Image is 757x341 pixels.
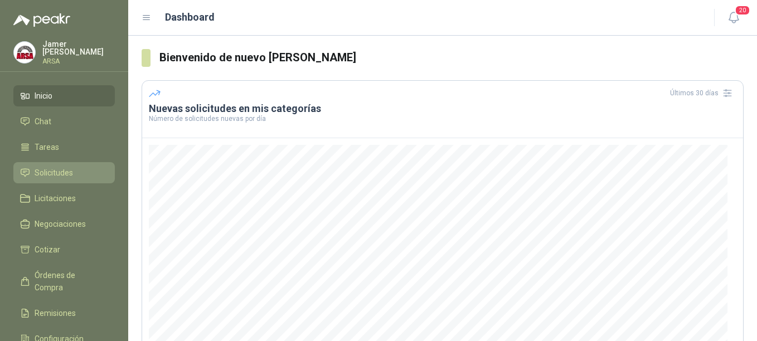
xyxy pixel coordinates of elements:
[13,137,115,158] a: Tareas
[13,162,115,183] a: Solicitudes
[165,9,215,25] h1: Dashboard
[13,188,115,209] a: Licitaciones
[35,218,86,230] span: Negociaciones
[35,115,51,128] span: Chat
[42,40,115,56] p: Jamer [PERSON_NAME]
[159,49,744,66] h3: Bienvenido de nuevo [PERSON_NAME]
[35,243,60,256] span: Cotizar
[35,90,52,102] span: Inicio
[13,13,70,27] img: Logo peakr
[735,5,750,16] span: 20
[35,307,76,319] span: Remisiones
[35,141,59,153] span: Tareas
[13,265,115,298] a: Órdenes de Compra
[670,84,736,102] div: Últimos 30 días
[35,192,76,204] span: Licitaciones
[724,8,744,28] button: 20
[13,111,115,132] a: Chat
[149,102,736,115] h3: Nuevas solicitudes en mis categorías
[13,303,115,324] a: Remisiones
[149,115,736,122] p: Número de solicitudes nuevas por día
[13,213,115,235] a: Negociaciones
[14,42,35,63] img: Company Logo
[13,239,115,260] a: Cotizar
[35,167,73,179] span: Solicitudes
[13,85,115,106] a: Inicio
[35,269,104,294] span: Órdenes de Compra
[42,58,115,65] p: ARSA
